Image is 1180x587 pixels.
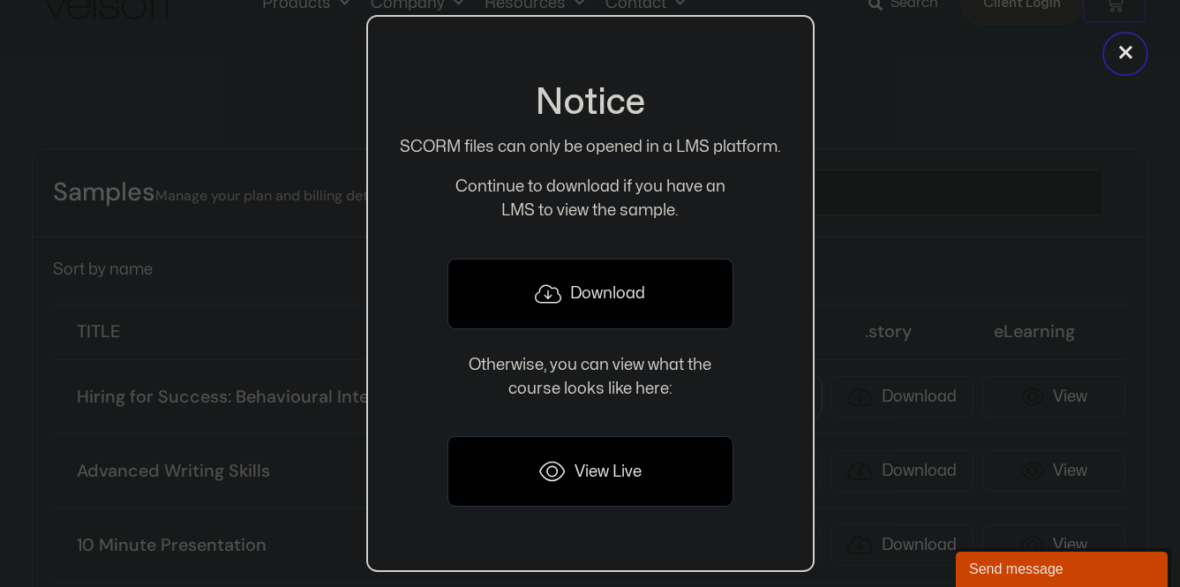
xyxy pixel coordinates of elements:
h2: Notice [400,80,781,126]
p: SCORM files can only be opened in a LMS platform. [400,135,781,159]
p: Otherwise, you can view what the course looks like here: [400,353,781,401]
a: View Live [447,436,733,507]
button: Close popup [1102,32,1148,76]
iframe: chat widget [956,548,1171,587]
a: Download [447,259,733,329]
p: Continue to download if you have an LMS to view the sample. [400,175,781,222]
